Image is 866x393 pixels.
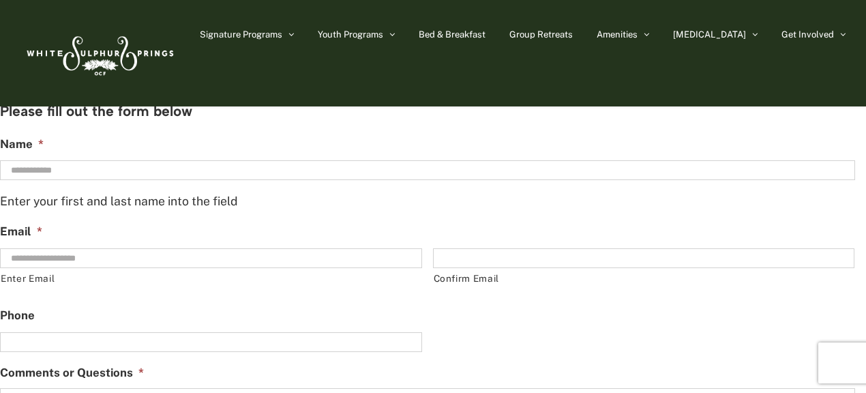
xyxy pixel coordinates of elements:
span: [MEDICAL_DATA] [673,30,746,39]
span: Youth Programs [318,30,383,39]
label: Confirm Email [434,269,855,289]
span: Amenities [597,30,638,39]
label: Enter Email [1,269,422,289]
span: Get Involved [781,30,834,39]
span: Signature Programs [200,30,282,39]
span: Group Retreats [509,30,573,39]
span: Bed & Breakfast [419,30,486,39]
img: White Sulphur Springs Logo [20,21,177,85]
